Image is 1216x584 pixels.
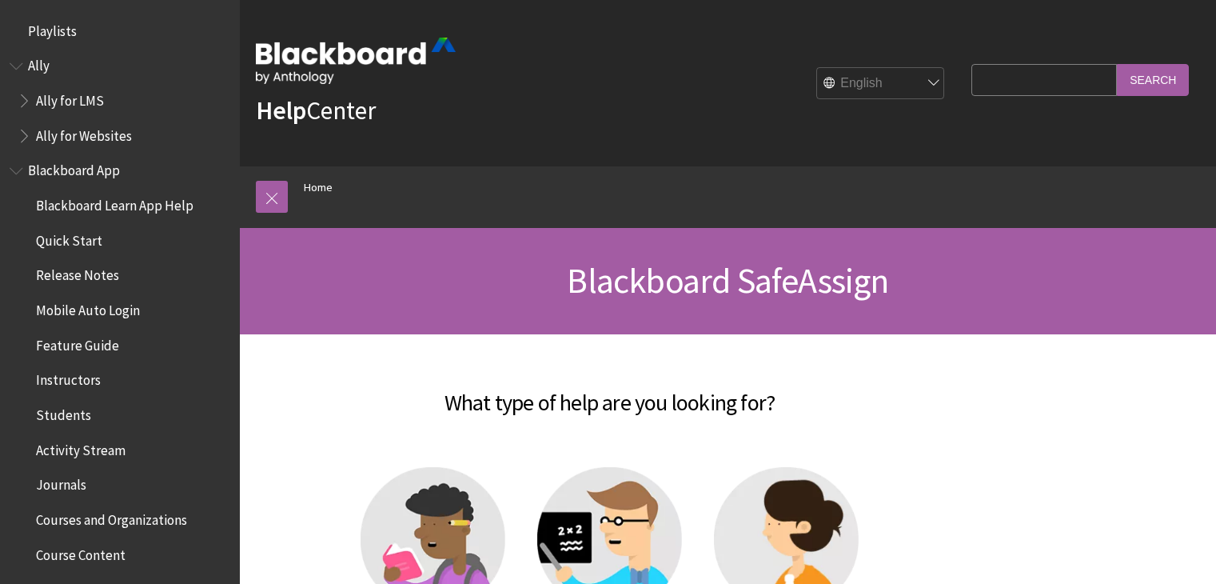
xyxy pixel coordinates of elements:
[36,87,104,109] span: Ally for LMS
[28,18,77,39] span: Playlists
[567,258,888,302] span: Blackboard SafeAssign
[36,297,140,318] span: Mobile Auto Login
[10,18,230,45] nav: Book outline for Playlists
[36,542,126,563] span: Course Content
[36,402,91,423] span: Students
[36,437,126,458] span: Activity Stream
[817,68,945,100] select: Site Language Selector
[1117,64,1189,95] input: Search
[36,332,119,354] span: Feature Guide
[256,38,456,84] img: Blackboard by Anthology
[10,53,230,150] nav: Book outline for Anthology Ally Help
[36,262,119,284] span: Release Notes
[36,367,101,389] span: Instructors
[304,178,333,198] a: Home
[36,506,187,528] span: Courses and Organizations
[256,94,306,126] strong: Help
[36,122,132,144] span: Ally for Websites
[256,366,963,419] h2: What type of help are you looking for?
[36,227,102,249] span: Quick Start
[28,53,50,74] span: Ally
[36,192,193,214] span: Blackboard Learn App Help
[36,472,86,494] span: Journals
[256,94,376,126] a: HelpCenter
[28,158,120,179] span: Blackboard App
